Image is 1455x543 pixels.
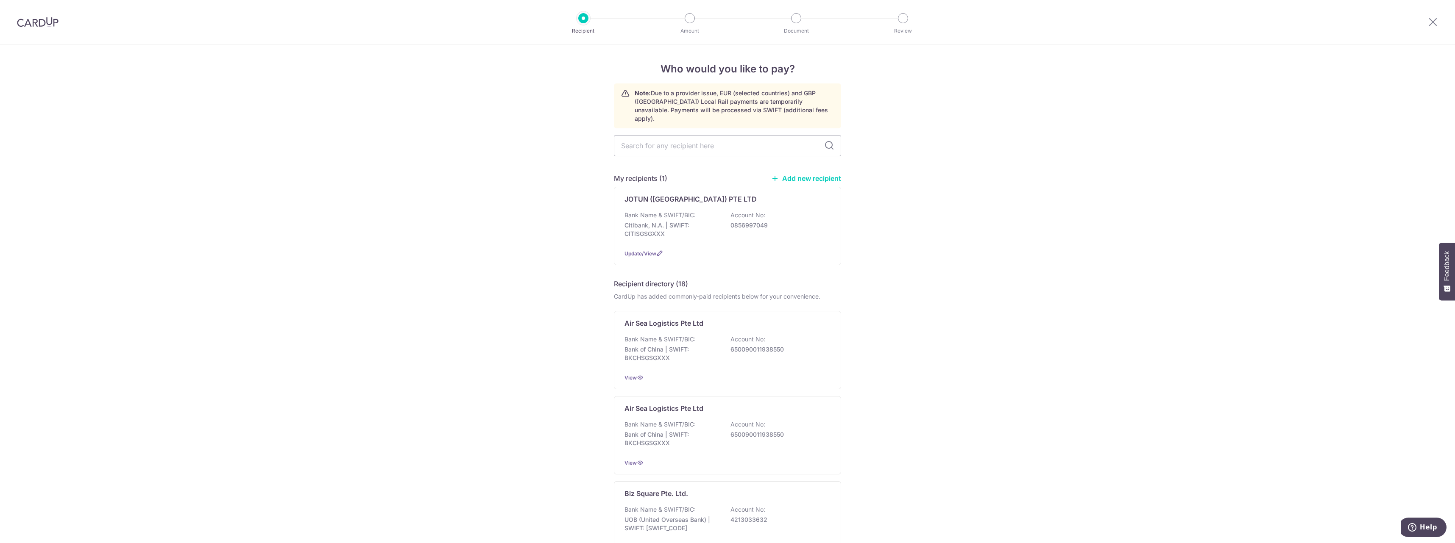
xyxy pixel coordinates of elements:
[624,460,637,466] a: View
[730,335,765,344] p: Account No:
[624,488,688,499] p: Biz Square Pte. Ltd.
[614,135,841,156] input: Search for any recipient here
[614,292,841,301] div: CardUp has added commonly-paid recipients below for your convenience.
[624,505,696,514] p: Bank Name & SWIFT/BIC:
[624,335,696,344] p: Bank Name & SWIFT/BIC:
[624,345,719,362] p: Bank of China | SWIFT: BKCHSGSGXXX
[624,420,696,429] p: Bank Name & SWIFT/BIC:
[1439,243,1455,300] button: Feedback - Show survey
[624,318,703,328] p: Air Sea Logistics Pte Ltd
[624,430,719,447] p: Bank of China | SWIFT: BKCHSGSGXXX
[1401,518,1447,539] iframe: Opens a widget where you can find more information
[635,89,651,97] strong: Note:
[730,505,765,514] p: Account No:
[614,173,667,183] h5: My recipients (1)
[624,250,656,257] a: Update/View
[614,279,688,289] h5: Recipient directory (18)
[624,515,719,532] p: UOB (United Overseas Bank) | SWIFT: [SWIFT_CODE]
[730,221,825,230] p: 0856997049
[765,27,828,35] p: Document
[730,515,825,524] p: 4213033632
[730,430,825,439] p: 650090011938550
[730,420,765,429] p: Account No:
[624,194,757,204] p: JOTUN ([GEOGRAPHIC_DATA]) PTE LTD
[1443,251,1451,281] span: Feedback
[624,211,696,219] p: Bank Name & SWIFT/BIC:
[658,27,721,35] p: Amount
[730,211,765,219] p: Account No:
[730,345,825,354] p: 650090011938550
[872,27,934,35] p: Review
[614,61,841,77] h4: Who would you like to pay?
[635,89,834,123] p: Due to a provider issue, EUR (selected countries) and GBP ([GEOGRAPHIC_DATA]) Local Rail payments...
[552,27,615,35] p: Recipient
[624,221,719,238] p: Citibank, N.A. | SWIFT: CITISGSGXXX
[771,174,841,183] a: Add new recipient
[624,403,703,413] p: Air Sea Logistics Pte Ltd
[17,17,59,27] img: CardUp
[624,374,637,381] a: View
